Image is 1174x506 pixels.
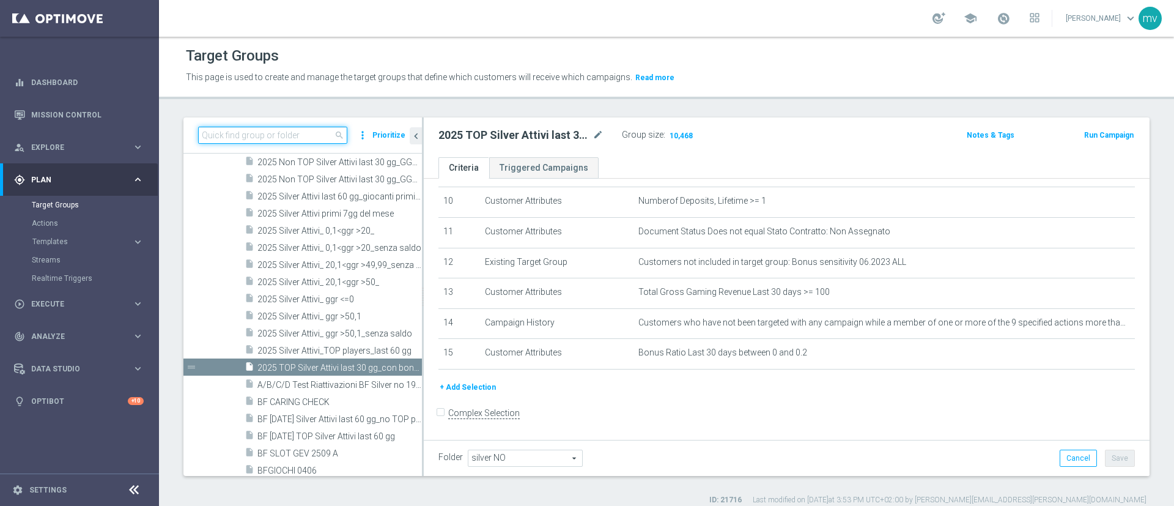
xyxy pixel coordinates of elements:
i: insert_drive_file [245,396,254,410]
i: insert_drive_file [245,225,254,239]
td: Customer Attributes [480,339,633,370]
span: keyboard_arrow_down [1124,12,1137,25]
div: Plan [14,174,132,185]
div: person_search Explore keyboard_arrow_right [13,143,144,152]
i: settings [12,485,23,496]
div: Streams [32,251,158,269]
span: 2025 Silver Attivi_ ggr &gt;50,1 [257,311,422,322]
span: BF Pasqua_2025 TOP Silver Attivi last 60 gg [257,431,422,442]
button: Save [1105,450,1135,467]
div: Dashboard [14,66,144,99]
span: This page is used to create and manage the target groups that define which customers will receive... [186,72,632,82]
input: Quick find group or folder [198,127,347,144]
i: insert_drive_file [245,413,254,427]
span: search [334,130,344,140]
span: 2025 Non TOP Silver Attivi last 30 gg_GGR 20 - 49,9_bonus ratio 0-20% [257,157,422,168]
button: Notes & Tags [965,128,1016,142]
span: 2025 Silver Attivi_ 0,1&lt;ggr &gt;20_ [257,226,422,236]
i: keyboard_arrow_right [132,298,144,310]
span: 10,468 [668,131,694,143]
i: keyboard_arrow_right [132,363,144,374]
span: Numberof Deposits, Lifetime >= 1 [638,196,766,206]
div: Actions [32,214,158,233]
i: insert_drive_file [245,190,254,204]
i: insert_drive_file [245,362,254,376]
i: insert_drive_file [245,207,254,221]
span: BF SLOT GEV 2509 A [257,448,422,459]
i: person_search [14,142,25,153]
span: Bonus Ratio Last 30 days between 0 and 0.2 [638,348,807,358]
i: insert_drive_file [245,379,254,393]
td: Campaign History [480,308,633,339]
label: Folder [438,452,463,463]
a: Target Groups [32,200,127,210]
button: Templates keyboard_arrow_right [32,237,144,247]
i: insert_drive_file [245,447,254,461]
h2: 2025 TOP Silver Attivi last 30 gg_con bonus ratio 0-20% [438,128,590,143]
a: Actions [32,218,127,228]
span: Explore [31,144,132,151]
a: Criteria [438,157,489,179]
div: Target Groups [32,196,158,214]
i: chevron_left [410,130,422,142]
td: 11 [438,217,480,248]
a: Triggered Campaigns [489,157,599,179]
label: Last modified on [DATE] at 3:53 PM UTC+02:00 by [PERSON_NAME][EMAIL_ADDRESS][PERSON_NAME][DOMAIN_... [753,495,1146,505]
button: Mission Control [13,110,144,120]
button: track_changes Analyze keyboard_arrow_right [13,332,144,341]
i: insert_drive_file [245,173,254,187]
i: insert_drive_file [245,276,254,290]
i: lightbulb [14,396,25,407]
a: [PERSON_NAME]keyboard_arrow_down [1065,9,1139,28]
i: insert_drive_file [245,242,254,256]
div: Mission Control [14,99,144,131]
button: chevron_left [410,127,422,144]
i: insert_drive_file [245,310,254,324]
span: Customers not included in target group: Bonus sensitivity 06.2023 ALL [638,257,906,267]
a: Realtime Triggers [32,273,127,283]
i: keyboard_arrow_right [132,141,144,153]
a: Settings [29,486,67,494]
div: Data Studio [14,363,132,374]
a: Streams [32,255,127,265]
label: Complex Selection [448,407,520,419]
span: school [964,12,977,25]
i: insert_drive_file [245,430,254,444]
div: Execute [14,299,132,310]
span: Execute [31,300,132,308]
span: Data Studio [31,365,132,373]
span: BFGIOCHI 0406 [257,466,422,476]
i: keyboard_arrow_right [132,236,144,248]
span: BF CARING CHECK [257,397,422,407]
i: track_changes [14,331,25,342]
button: play_circle_outline Execute keyboard_arrow_right [13,299,144,309]
i: insert_drive_file [245,464,254,478]
div: Data Studio keyboard_arrow_right [13,364,144,374]
span: 2025 Silver Attivi_ ggr &gt;50,1_senza saldo [257,329,422,339]
i: keyboard_arrow_right [132,174,144,185]
td: 13 [438,278,480,309]
div: Optibot [14,385,144,417]
button: + Add Selection [438,381,497,394]
i: equalizer [14,77,25,88]
i: gps_fixed [14,174,25,185]
td: Customer Attributes [480,187,633,218]
a: Mission Control [31,99,144,131]
td: 10 [438,187,480,218]
span: 2025 Silver Attivi last 60 gg_giocanti primi 7gg maggio [257,192,422,202]
i: play_circle_outline [14,299,25,310]
button: Cancel [1060,450,1097,467]
span: BF Pasqua_2025 Silver Attivi last 60 gg_no TOP players_giocanti primi 7gg aprile [257,414,422,425]
label: : [663,130,665,140]
div: Templates [32,233,158,251]
span: 2025 Silver Attivi_ ggr &lt;=0 [257,294,422,305]
span: A/B/C/D Test Riattivazioni BF Silver no 1906 2&#x20AC;/5&#x20AC;/10&#x20AC; cross [257,380,422,390]
div: Explore [14,142,132,153]
div: Templates [32,238,132,245]
button: equalizer Dashboard [13,78,144,87]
